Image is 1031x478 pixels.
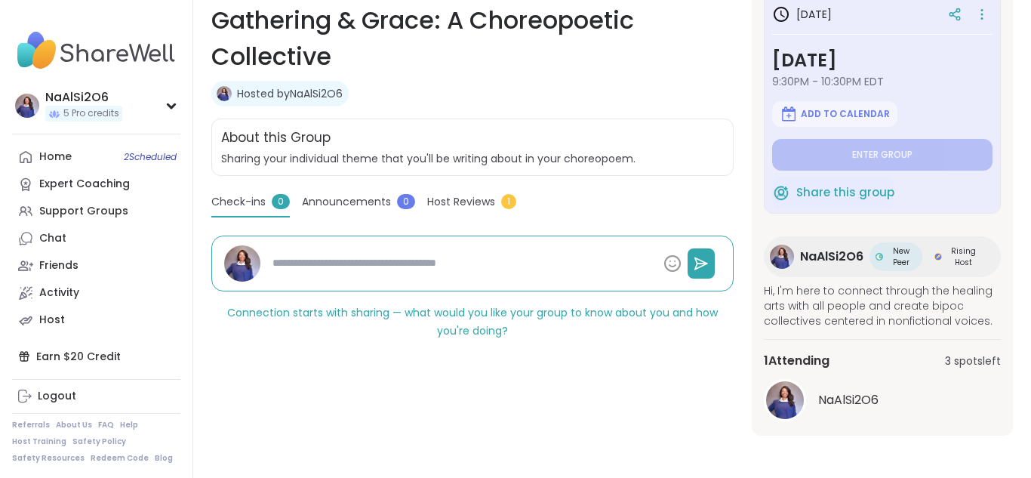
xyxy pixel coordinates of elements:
a: Redeem Code [91,453,149,464]
img: NaAlSi2O6 [217,86,232,101]
a: Help [120,420,138,430]
img: NaAlSi2O6 [766,381,804,419]
span: 1 Attending [764,352,829,370]
img: ShareWell Logomark [780,105,798,123]
a: Host Training [12,436,66,447]
a: Blog [155,453,173,464]
a: About Us [56,420,92,430]
span: 5 Pro credits [63,107,119,120]
div: Activity [39,285,79,301]
a: Logout [12,383,180,410]
button: Enter group [772,139,993,171]
span: New Peer [886,245,916,268]
a: FAQ [98,420,114,430]
img: ShareWell Logomark [772,183,790,202]
img: NaAlSi2O6 [15,94,39,118]
span: 1 [501,194,516,209]
img: ShareWell Nav Logo [12,24,180,77]
span: 9:30PM - 10:30PM EDT [772,74,993,89]
a: Safety Resources [12,453,85,464]
span: 0 [397,194,415,209]
span: Rising Host [945,245,983,268]
a: Hosted byNaAlSi2O6 [237,86,343,101]
div: Expert Coaching [39,177,130,192]
span: Enter group [852,149,913,161]
div: Support Groups [39,204,128,219]
div: Logout [38,389,76,404]
a: Support Groups [12,198,180,225]
a: Host [12,307,180,334]
a: Referrals [12,420,50,430]
a: NaAlSi2O6NaAlSi2O6 [764,379,1001,421]
span: 0 [272,194,290,209]
span: Check-ins [211,194,266,210]
span: Connection starts with sharing — what would you like your group to know about you and how you're ... [227,305,718,338]
a: NaAlSi2O6NaAlSi2O6New PeerNew PeerRising HostRising Host [764,236,1001,277]
h1: Gathering & Grace: A Choreopoetic Collective [211,2,734,75]
button: Add to Calendar [772,101,897,127]
h3: [DATE] [772,47,993,74]
h2: About this Group [221,128,331,148]
button: Share this group [772,177,894,208]
a: Safety Policy [72,436,126,447]
div: Friends [39,258,78,273]
span: Sharing your individual theme that you'll be writing about in your choreopoem. [221,151,724,166]
span: 2 Scheduled [124,151,177,163]
span: Announcements [302,194,391,210]
span: NaAlSi2O6 [818,391,879,409]
span: 3 spots left [945,353,1001,369]
img: NaAlSi2O6 [770,245,794,269]
a: Activity [12,279,180,307]
span: Share this group [796,184,894,202]
div: Home [39,150,72,165]
span: NaAlSi2O6 [800,248,863,266]
a: Friends [12,252,180,279]
a: Expert Coaching [12,171,180,198]
span: Add to Calendar [801,108,890,120]
h3: [DATE] [772,5,832,23]
div: NaAlSi2O6 [45,89,122,106]
div: Chat [39,231,66,246]
div: Earn $20 Credit [12,343,180,370]
img: New Peer [876,253,883,261]
span: Hi, I'm here to connect through the healing arts with all people and create bipoc collectives cen... [764,283,1001,328]
div: Host [39,313,65,328]
a: Home2Scheduled [12,143,180,171]
span: Host Reviews [427,194,495,210]
img: NaAlSi2O6 [224,245,260,282]
a: Chat [12,225,180,252]
img: Rising Host [934,253,942,261]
